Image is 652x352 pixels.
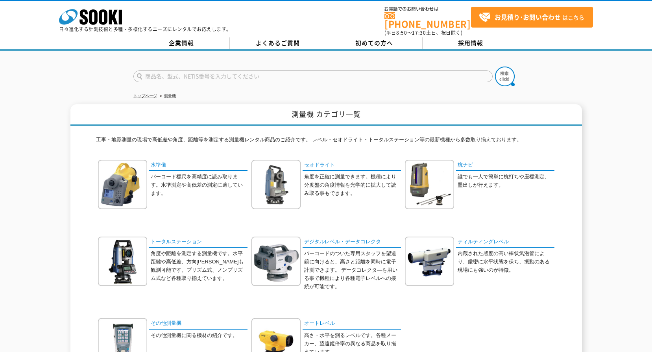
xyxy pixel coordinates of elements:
[471,7,593,28] a: お見積り･お問い合わせはこちら
[151,250,248,282] p: 角度や距離を測定する測量機です。水平距離や高低差、方向[PERSON_NAME]も観測可能です。プリズム式、ノンプリズム式など各種取り揃えています。
[303,318,401,330] a: オートレベル
[495,67,515,86] img: btn_search.png
[230,37,326,49] a: よくあるご質問
[384,7,471,11] span: お電話でのお問い合わせは
[304,250,401,291] p: バーコードのついた専用スタッフを望遠鏡に向けると、高さと距離を同時に電子計測できます。 データコレクタ―を用いる事で機種により各種電子レベルへの接続が可能です。
[456,237,554,248] a: ティルティングレベル
[98,237,147,286] img: トータルステーション
[326,37,423,49] a: 初めての方へ
[423,37,519,49] a: 採用情報
[149,318,248,330] a: その他測量機
[251,160,301,209] img: セオドライト
[458,250,554,274] p: 内蔵された感度の高い棒状気泡管により、厳密に水平状態を保ち、振動のある現場にも強いのが特徴。
[384,29,462,36] span: (平日 ～ 土日、祝日除く)
[396,29,407,36] span: 8:50
[149,160,248,171] a: 水準儀
[458,173,554,189] p: 誰でも一人で簡単に杭打ちや座標測定、墨出しが行えます。
[495,12,561,22] strong: お見積り･お問い合わせ
[303,237,401,248] a: デジタルレベル・データコレクタ
[251,237,301,286] img: デジタルレベル・データコレクタ
[456,160,554,171] a: 杭ナビ
[355,39,393,47] span: 初めての方へ
[70,104,582,126] h1: 測量機 カテゴリ一覧
[151,332,248,340] p: その他測量機に関る機材の紹介です。
[133,94,157,98] a: トップページ
[149,237,248,248] a: トータルステーション
[412,29,426,36] span: 17:30
[384,12,471,28] a: [PHONE_NUMBER]
[151,173,248,197] p: バーコード標尺を高精度に読み取ります。水準測定や高低差の測定に適しています。
[133,70,493,82] input: 商品名、型式、NETIS番号を入力してください
[405,160,454,209] img: 杭ナビ
[303,160,401,171] a: セオドライト
[479,11,584,23] span: はこちら
[405,237,454,286] img: ティルティングレベル
[304,173,401,197] p: 角度を正確に測量できます。機種により分度盤の角度情報を光学的に拡大して読み取る事もできます。
[158,92,176,100] li: 測量機
[133,37,230,49] a: 企業情報
[96,136,556,148] p: 工事・地形測量の現場で高低差や角度、距離等を測定する測量機レンタル商品のご紹介です。 レベル・セオドライト・トータルステーション等の最新機種から多数取り揃えております。
[59,27,231,31] p: 日々進化する計測技術と多種・多様化するニーズにレンタルでお応えします。
[98,160,147,209] img: 水準儀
